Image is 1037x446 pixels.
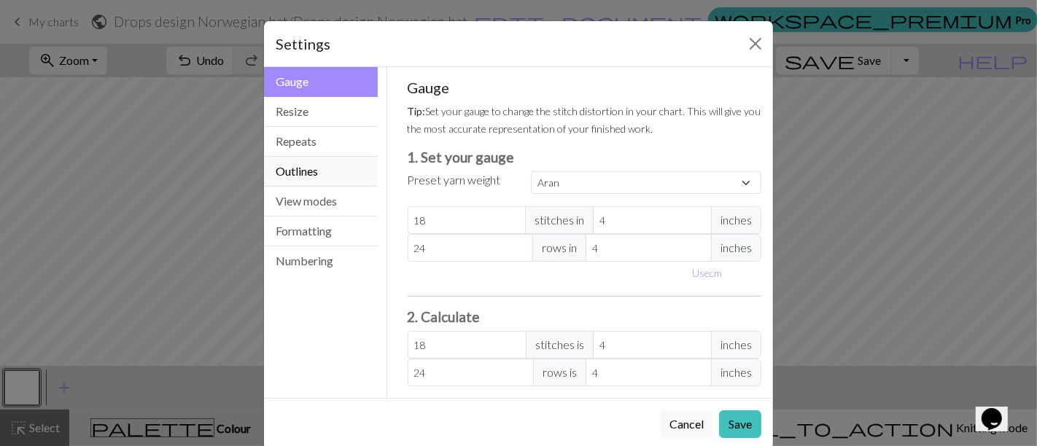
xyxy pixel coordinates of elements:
span: stitches in [525,206,594,234]
button: Gauge [264,67,378,97]
span: inches [711,359,761,386]
label: Preset yarn weight [408,171,501,189]
h5: Gauge [408,79,762,96]
span: inches [711,331,761,359]
button: Usecm [686,262,729,284]
button: Resize [264,97,378,127]
iframe: chat widget [976,388,1022,431]
span: rows in [532,234,586,262]
button: Repeats [264,127,378,157]
button: Numbering [264,246,378,275]
strong: Tip: [408,105,426,117]
small: Set your gauge to change the stitch distortion in your chart. This will give you the most accurat... [408,105,761,135]
h3: 1. Set your gauge [408,149,762,165]
span: inches [711,234,761,262]
h5: Settings [276,33,330,55]
button: Formatting [264,216,378,246]
span: inches [711,206,761,234]
button: Save [719,410,761,438]
button: Outlines [264,157,378,187]
button: View modes [264,187,378,216]
h3: 2. Calculate [408,308,762,325]
span: stitches is [526,331,594,359]
button: Cancel [660,410,713,438]
button: Close [744,32,767,55]
span: rows is [533,359,586,386]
